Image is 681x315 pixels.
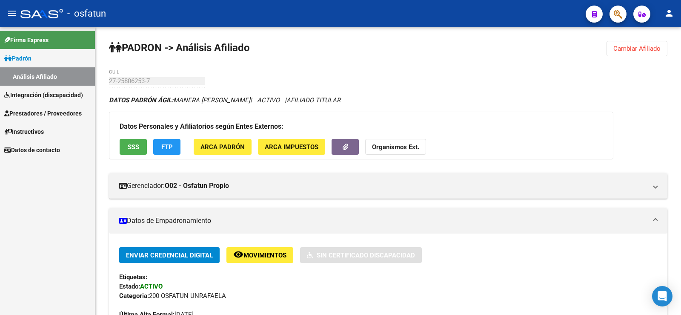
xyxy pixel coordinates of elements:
[109,173,667,199] mat-expansion-panel-header: Gerenciador:O02 - Osfatun Propio
[119,291,657,301] div: 200 OSFATUN UNRAFAELA
[126,251,213,259] span: Enviar Credencial Digital
[372,143,419,151] strong: Organismos Ext.
[317,251,415,259] span: Sin Certificado Discapacidad
[365,139,426,155] button: Organismos Ext.
[109,42,250,54] strong: PADRON -> Análisis Afiliado
[109,96,250,104] span: MANERA [PERSON_NAME]
[4,90,83,100] span: Integración (discapacidad)
[613,45,661,52] span: Cambiar Afiliado
[109,208,667,234] mat-expansion-panel-header: Datos de Empadronamiento
[286,96,340,104] span: AFILIADO TITULAR
[243,251,286,259] span: Movimientos
[300,247,422,263] button: Sin Certificado Discapacidad
[153,139,180,155] button: FTP
[120,139,147,155] button: SSS
[120,121,603,133] h3: Datos Personales y Afiliatorios según Entes Externos:
[161,143,173,151] span: FTP
[140,283,163,290] strong: ACTIVO
[652,286,672,306] div: Open Intercom Messenger
[7,8,17,18] mat-icon: menu
[119,216,647,225] mat-panel-title: Datos de Empadronamiento
[128,143,139,151] span: SSS
[4,109,82,118] span: Prestadores / Proveedores
[119,247,220,263] button: Enviar Credencial Digital
[607,41,667,56] button: Cambiar Afiliado
[4,54,31,63] span: Padrón
[109,96,340,104] i: | ACTIVO |
[200,143,245,151] span: ARCA Padrón
[194,139,252,155] button: ARCA Padrón
[119,283,140,290] strong: Estado:
[226,247,293,263] button: Movimientos
[4,127,44,136] span: Instructivos
[119,273,147,281] strong: Etiquetas:
[664,8,674,18] mat-icon: person
[67,4,106,23] span: - osfatun
[4,35,49,45] span: Firma Express
[258,139,325,155] button: ARCA Impuestos
[233,249,243,260] mat-icon: remove_red_eye
[265,143,318,151] span: ARCA Impuestos
[119,292,149,300] strong: Categoria:
[165,181,229,191] strong: O02 - Osfatun Propio
[4,145,60,155] span: Datos de contacto
[109,96,173,104] strong: DATOS PADRÓN ÁGIL:
[119,181,647,191] mat-panel-title: Gerenciador:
